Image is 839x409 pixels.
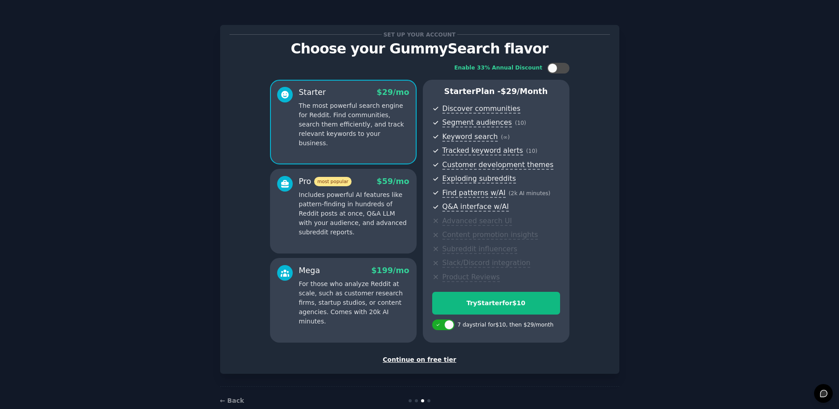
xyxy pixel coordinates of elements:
[229,355,610,364] div: Continue on free tier
[229,41,610,57] p: Choose your GummySearch flavor
[442,132,498,142] span: Keyword search
[501,134,510,140] span: ( ∞ )
[526,148,537,154] span: ( 10 )
[299,87,326,98] div: Starter
[442,146,523,155] span: Tracked keyword alerts
[501,87,548,96] span: $ 29 /month
[442,245,517,254] span: Subreddit influencers
[442,258,531,268] span: Slack/Discord integration
[442,104,520,114] span: Discover communities
[442,118,512,127] span: Segment audiences
[509,190,551,196] span: ( 2k AI minutes )
[442,202,509,212] span: Q&A interface w/AI
[299,279,409,326] p: For those who analyze Reddit at scale, such as customer research firms, startup studios, or conte...
[377,88,409,97] span: $ 29 /mo
[314,177,352,186] span: most popular
[432,86,560,97] p: Starter Plan -
[433,299,560,308] div: Try Starter for $10
[515,120,526,126] span: ( 10 )
[371,266,409,275] span: $ 199 /mo
[442,174,516,184] span: Exploding subreddits
[377,177,409,186] span: $ 59 /mo
[442,188,506,198] span: Find patterns w/AI
[299,176,352,187] div: Pro
[442,217,512,226] span: Advanced search UI
[220,397,244,404] a: ← Back
[442,230,538,240] span: Content promotion insights
[299,101,409,148] p: The most powerful search engine for Reddit. Find communities, search them efficiently, and track ...
[442,273,500,282] span: Product Reviews
[299,265,320,276] div: Mega
[299,190,409,237] p: Includes powerful AI features like pattern-finding in hundreds of Reddit posts at once, Q&A LLM w...
[454,64,543,72] div: Enable 33% Annual Discount
[458,321,554,329] div: 7 days trial for $10 , then $ 29 /month
[382,30,457,39] span: Set up your account
[432,292,560,315] button: TryStarterfor$10
[442,160,554,170] span: Customer development themes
